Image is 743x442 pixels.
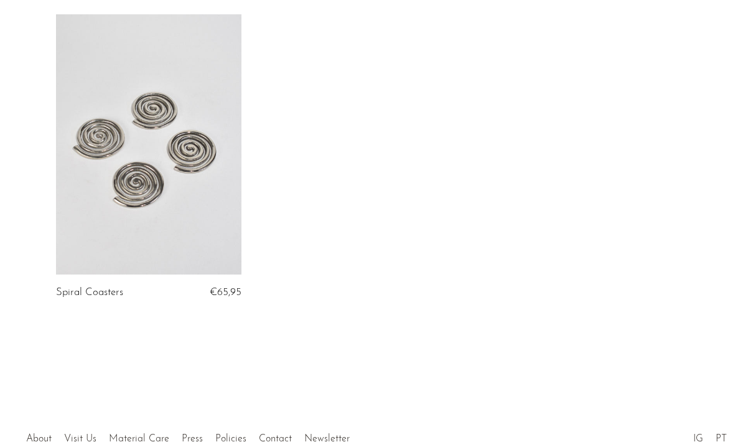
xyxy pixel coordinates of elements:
span: €65,95 [210,287,241,298]
a: Spiral Coasters [56,287,123,298]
